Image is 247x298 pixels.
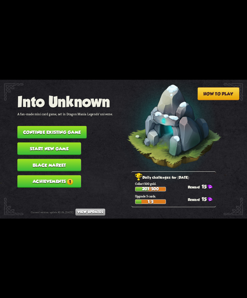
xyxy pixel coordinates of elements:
[17,142,81,155] button: Start new game
[188,184,216,189] div: 15
[114,72,222,184] img: Floating_Cave_Rune_Glow.png
[17,126,87,138] button: Continue existing game
[198,87,239,100] button: How to play
[135,187,166,191] div: 207/500
[17,93,113,110] h1: Into Unknown
[17,175,81,188] button: Achievements1
[67,178,73,185] span: 1
[135,174,216,181] h2: Daily challenges for [DATE]:
[135,194,216,198] p: Upgrade 5 cards.
[135,181,216,185] p: Collect 500 gold.
[17,159,81,171] button: Black Market
[75,208,105,215] button: View updates
[31,208,105,215] div: Current version: update #2.0b, [DATE]
[135,199,166,203] div: 1/5
[188,196,216,202] div: 15
[17,112,113,116] p: A fan-made mini card game, set in Dragon Mania Legends' universe.
[135,173,143,181] img: Golden_Trophy_Icon.png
